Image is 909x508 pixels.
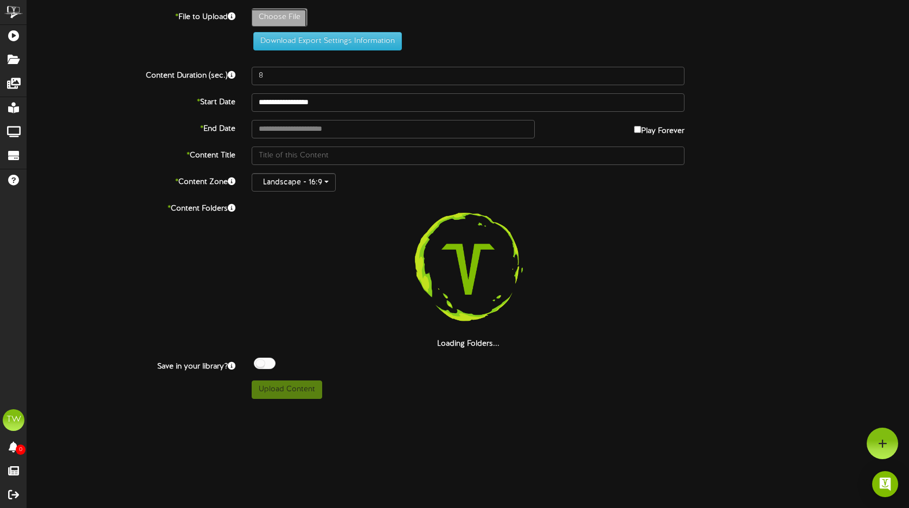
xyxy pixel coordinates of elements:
[19,120,244,135] label: End Date
[872,471,898,497] div: Open Intercom Messenger
[399,200,537,339] img: loading-spinner-3.png
[16,444,25,455] span: 0
[253,32,402,50] button: Download Export Settings Information
[634,120,684,137] label: Play Forever
[19,147,244,161] label: Content Title
[252,380,322,399] button: Upload Content
[19,67,244,81] label: Content Duration (sec.)
[437,340,500,348] strong: Loading Folders...
[248,37,402,45] a: Download Export Settings Information
[19,173,244,188] label: Content Zone
[19,358,244,372] label: Save in your library?
[19,8,244,23] label: File to Upload
[19,93,244,108] label: Start Date
[3,409,24,431] div: TW
[634,126,641,133] input: Play Forever
[252,147,684,165] input: Title of this Content
[252,173,336,192] button: Landscape - 16:9
[19,200,244,214] label: Content Folders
